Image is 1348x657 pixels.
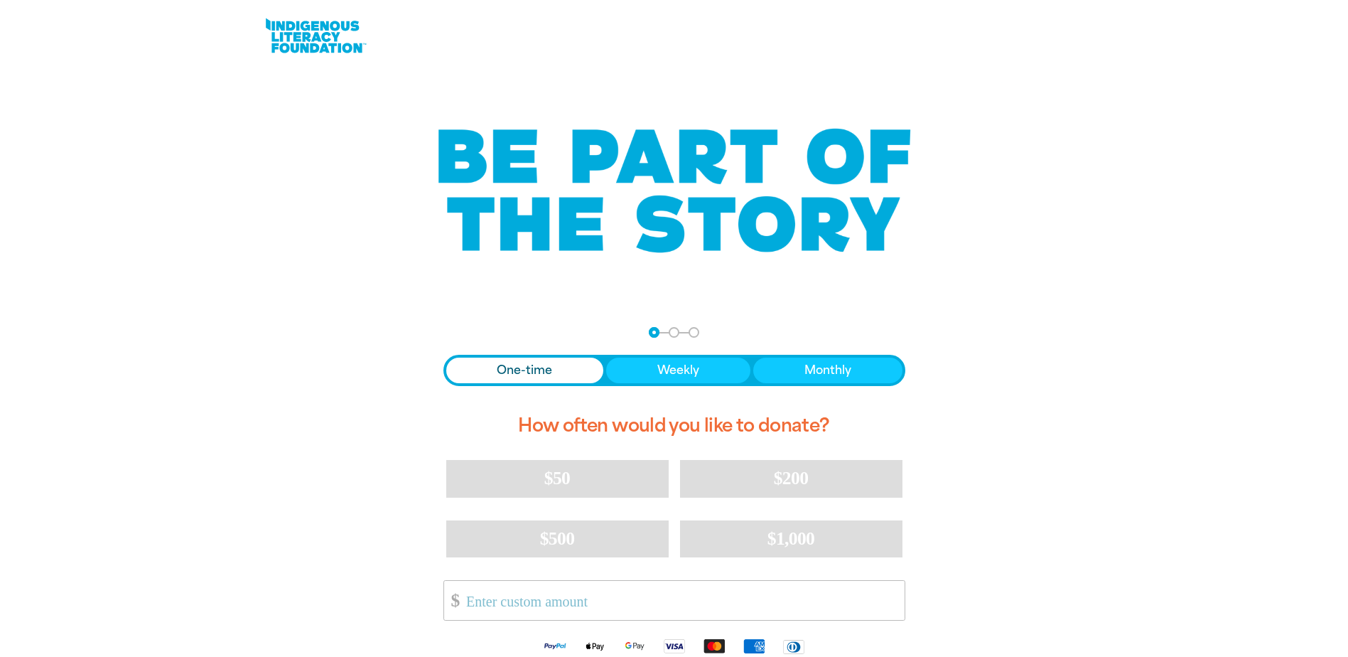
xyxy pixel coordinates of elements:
[443,403,905,449] h2: How often would you like to donate?
[694,638,734,654] img: Mastercard logo
[456,581,904,620] input: Enter custom amount
[649,327,659,338] button: Navigate to step 1 of 3 to enter your donation amount
[444,584,460,616] span: $
[575,638,615,654] img: Apple Pay logo
[680,460,902,497] button: $200
[774,468,809,488] span: $200
[446,520,669,557] button: $500
[767,528,815,549] span: $1,000
[657,362,699,379] span: Weekly
[669,327,679,338] button: Navigate to step 2 of 3 to enter your details
[804,362,851,379] span: Monthly
[540,528,575,549] span: $500
[446,358,604,383] button: One-time
[774,639,814,655] img: Diners Club logo
[680,520,902,557] button: $1,000
[443,355,905,386] div: Donation frequency
[606,358,750,383] button: Weekly
[753,358,902,383] button: Monthly
[426,100,923,282] img: Be part of the story
[734,638,774,654] img: American Express logo
[446,460,669,497] button: $50
[497,362,552,379] span: One-time
[654,638,694,654] img: Visa logo
[544,468,570,488] span: $50
[615,638,654,654] img: Google Pay logo
[535,638,575,654] img: Paypal logo
[689,327,699,338] button: Navigate to step 3 of 3 to enter your payment details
